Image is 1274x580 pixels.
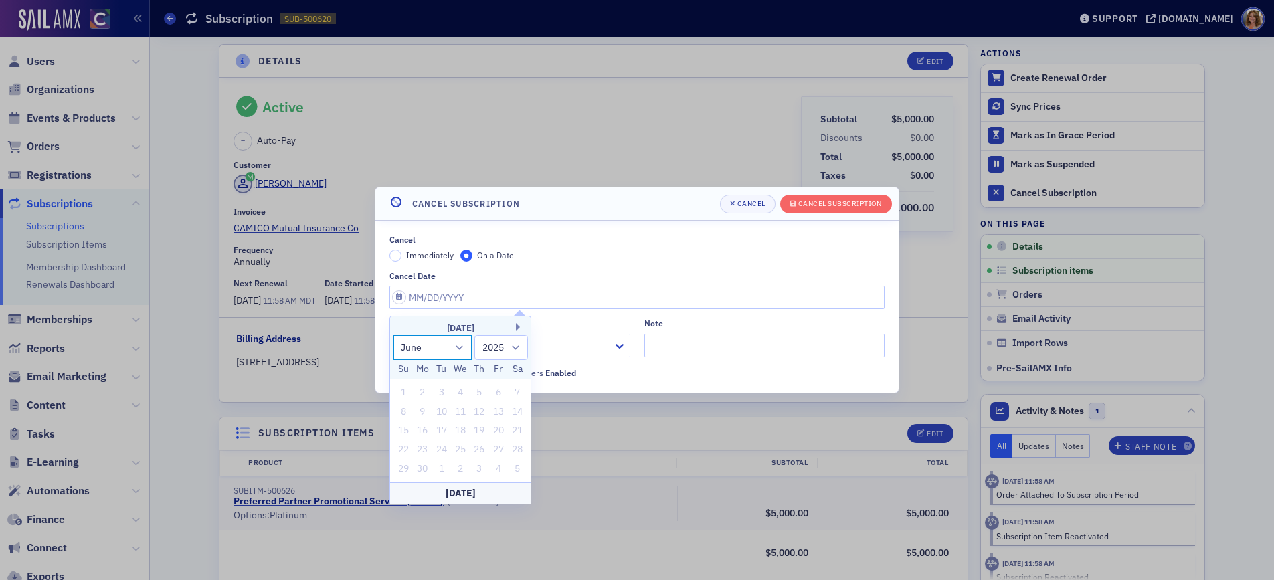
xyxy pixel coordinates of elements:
[452,361,468,377] div: We
[472,361,488,377] div: Th
[434,385,450,401] div: Not available Tuesday, June 3rd, 2025
[414,361,430,377] div: Mo
[434,361,450,377] div: Tu
[434,423,450,439] div: Not available Tuesday, June 17th, 2025
[452,423,468,439] div: Not available Wednesday, June 18th, 2025
[472,442,488,458] div: Not available Thursday, June 26th, 2025
[780,195,892,213] button: Cancel Subscription
[509,442,525,458] div: Not available Saturday, June 28th, 2025
[737,200,765,207] div: Cancel
[389,271,436,281] div: Cancel Date
[798,200,882,207] div: Cancel Subscription
[460,250,472,262] input: On a Date
[389,250,401,262] input: Immediately
[434,461,450,477] div: Not available Tuesday, July 1st, 2025
[452,461,468,477] div: Not available Wednesday, July 2nd, 2025
[490,361,507,377] div: Fr
[477,250,514,260] span: On a Date
[509,385,525,401] div: Not available Saturday, June 7th, 2025
[472,385,488,401] div: Not available Thursday, June 5th, 2025
[434,442,450,458] div: Not available Tuesday, June 24th, 2025
[452,442,468,458] div: Not available Wednesday, June 25th, 2025
[395,461,412,477] div: Not available Sunday, June 29th, 2025
[412,197,520,209] h4: Cancel Subscription
[395,385,412,401] div: Not available Sunday, June 1st, 2025
[414,404,430,420] div: Not available Monday, June 9th, 2025
[472,423,488,439] div: Not available Thursday, June 19th, 2025
[509,461,525,477] div: Not available Saturday, July 5th, 2025
[472,461,488,477] div: Not available Thursday, July 3rd, 2025
[395,442,412,458] div: Not available Sunday, June 22nd, 2025
[545,367,576,378] span: Enabled
[406,250,454,260] span: Immediately
[389,235,416,245] div: Cancel
[490,404,507,420] div: Not available Friday, June 13th, 2025
[509,404,525,420] div: Not available Saturday, June 14th, 2025
[509,361,525,377] div: Sa
[395,423,412,439] div: Not available Sunday, June 15th, 2025
[490,423,507,439] div: Not available Friday, June 20th, 2025
[395,361,412,377] div: Su
[490,385,507,401] div: Not available Friday, June 6th, 2025
[414,461,430,477] div: Not available Monday, June 30th, 2025
[414,442,430,458] div: Not available Monday, June 23rd, 2025
[516,323,524,331] button: Next Month
[414,385,430,401] div: Not available Monday, June 2nd, 2025
[644,318,663,328] div: Note
[720,195,776,213] button: Cancel
[509,423,525,439] div: Not available Saturday, June 21st, 2025
[490,442,507,458] div: Not available Friday, June 27th, 2025
[434,404,450,420] div: Not available Tuesday, June 10th, 2025
[389,286,885,309] input: MM/DD/YYYY
[394,383,527,478] div: month 2025-06
[414,423,430,439] div: Not available Monday, June 16th, 2025
[490,461,507,477] div: Not available Friday, July 4th, 2025
[390,322,531,335] div: [DATE]
[452,404,468,420] div: Not available Wednesday, June 11th, 2025
[390,482,531,504] div: [DATE]
[395,404,412,420] div: Not available Sunday, June 8th, 2025
[472,404,488,420] div: Not available Thursday, June 12th, 2025
[452,385,468,401] div: Not available Wednesday, June 4th, 2025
